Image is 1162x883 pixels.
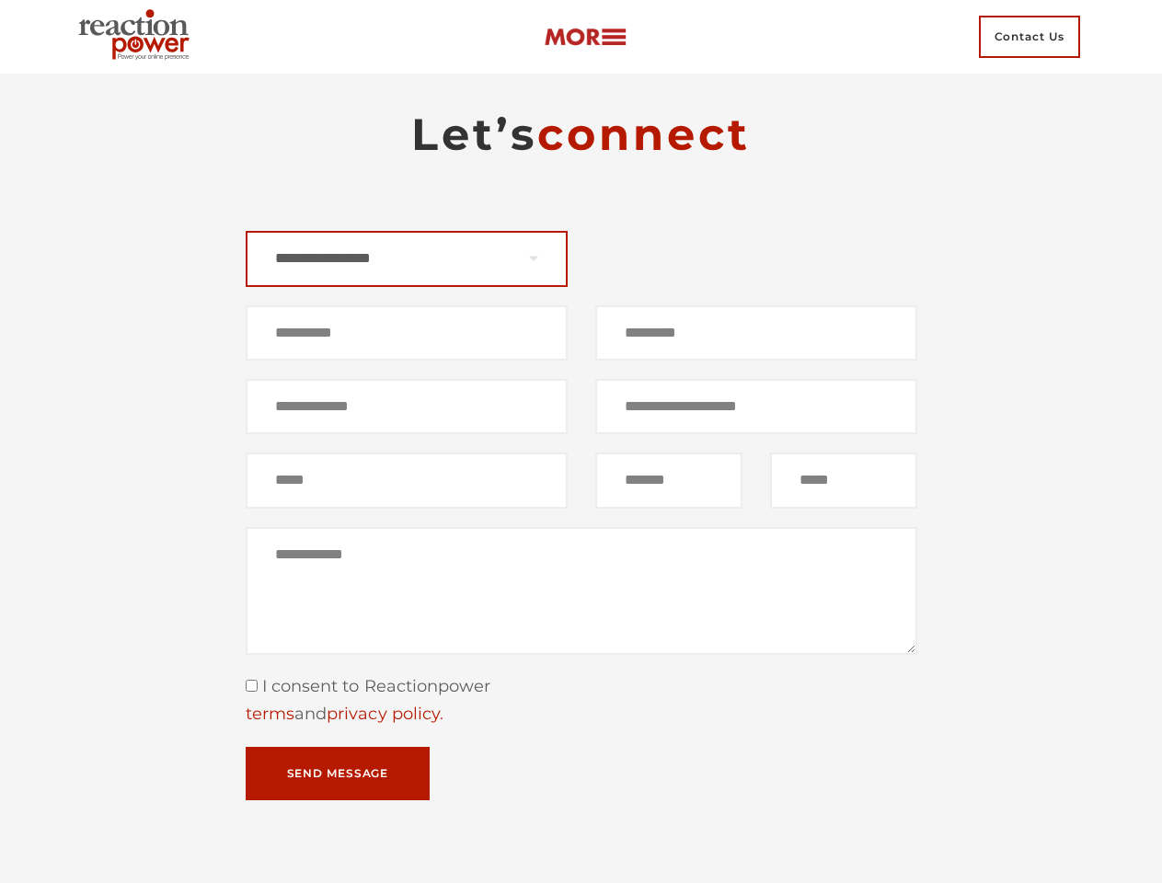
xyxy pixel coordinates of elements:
[979,16,1080,58] span: Contact Us
[246,747,431,800] button: Send Message
[246,107,917,162] h2: Let’s
[544,27,627,48] img: more-btn.png
[246,701,917,728] div: and
[71,4,204,70] img: Executive Branding | Personal Branding Agency
[246,231,917,800] form: Contact form
[537,108,751,161] span: connect
[287,768,389,779] span: Send Message
[258,676,491,696] span: I consent to Reactionpower
[246,704,294,724] a: terms
[327,704,443,724] a: privacy policy.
